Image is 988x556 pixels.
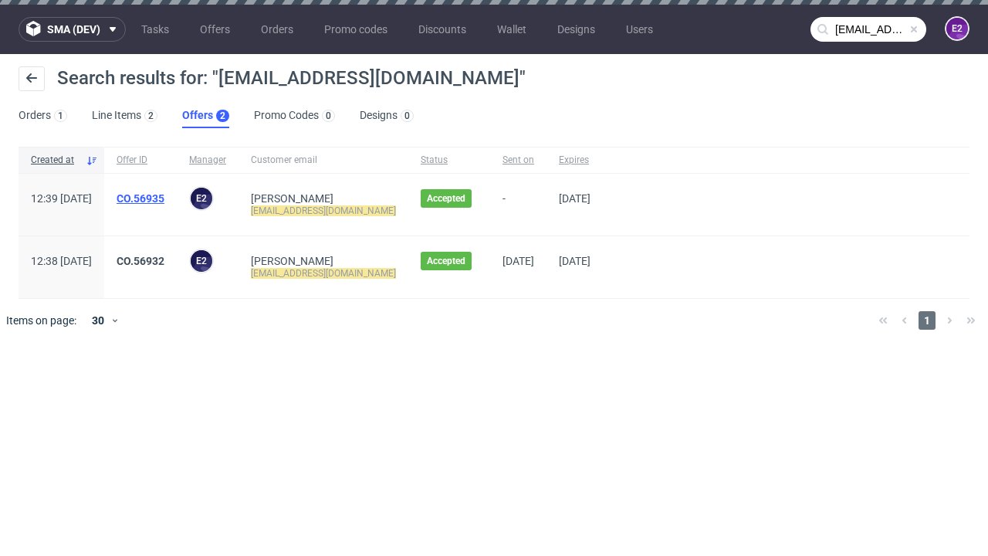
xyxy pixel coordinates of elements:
[191,250,212,272] figcaption: e2
[251,192,333,205] a: [PERSON_NAME]
[19,17,126,42] button: sma (dev)
[409,17,475,42] a: Discounts
[559,192,590,205] span: [DATE]
[19,103,67,128] a: Orders1
[31,154,80,167] span: Created at
[617,17,662,42] a: Users
[251,255,333,267] a: [PERSON_NAME]
[502,154,534,167] span: Sent on
[117,192,164,205] a: CO.56935
[427,192,465,205] span: Accepted
[92,103,157,128] a: Line Items2
[31,255,92,267] span: 12:38 [DATE]
[548,17,604,42] a: Designs
[326,110,331,121] div: 0
[404,110,410,121] div: 0
[488,17,536,42] a: Wallet
[919,311,936,330] span: 1
[502,192,534,217] span: -
[148,110,154,121] div: 2
[182,103,229,128] a: Offers2
[427,255,465,267] span: Accepted
[132,17,178,42] a: Tasks
[251,205,396,216] mark: [EMAIL_ADDRESS][DOMAIN_NAME]
[6,313,76,328] span: Items on page:
[559,255,590,267] span: [DATE]
[559,154,590,167] span: Expires
[83,310,110,331] div: 30
[421,154,478,167] span: Status
[117,255,164,267] a: CO.56932
[57,67,526,89] span: Search results for: "[EMAIL_ADDRESS][DOMAIN_NAME]"
[946,18,968,39] figcaption: e2
[58,110,63,121] div: 1
[191,17,239,42] a: Offers
[315,17,397,42] a: Promo codes
[31,192,92,205] span: 12:39 [DATE]
[47,24,100,35] span: sma (dev)
[252,17,303,42] a: Orders
[251,154,396,167] span: Customer email
[191,188,212,209] figcaption: e2
[189,154,226,167] span: Manager
[220,110,225,121] div: 2
[502,255,534,267] span: [DATE]
[360,103,414,128] a: Designs0
[254,103,335,128] a: Promo Codes0
[117,154,164,167] span: Offer ID
[251,268,396,279] mark: [EMAIL_ADDRESS][DOMAIN_NAME]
